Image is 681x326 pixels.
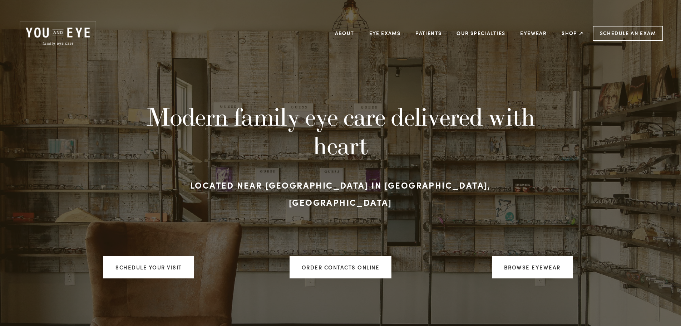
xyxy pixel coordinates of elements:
[562,28,583,39] a: Shop ↗
[369,28,401,39] a: Eye Exams
[144,102,537,160] h1: Modern family eye care delivered with heart
[593,26,663,41] a: Schedule an Exam
[103,256,194,278] a: Schedule your visit
[520,28,547,39] a: Eyewear
[190,179,494,208] strong: Located near [GEOGRAPHIC_DATA] in [GEOGRAPHIC_DATA], [GEOGRAPHIC_DATA]
[457,30,505,37] a: Our Specialties
[290,256,392,278] a: ORDER CONTACTS ONLINE
[415,28,441,39] a: Patients
[335,28,354,39] a: About
[18,20,98,47] img: Rochester, MN | You and Eye | Family Eye Care
[492,256,573,278] a: Browse Eyewear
